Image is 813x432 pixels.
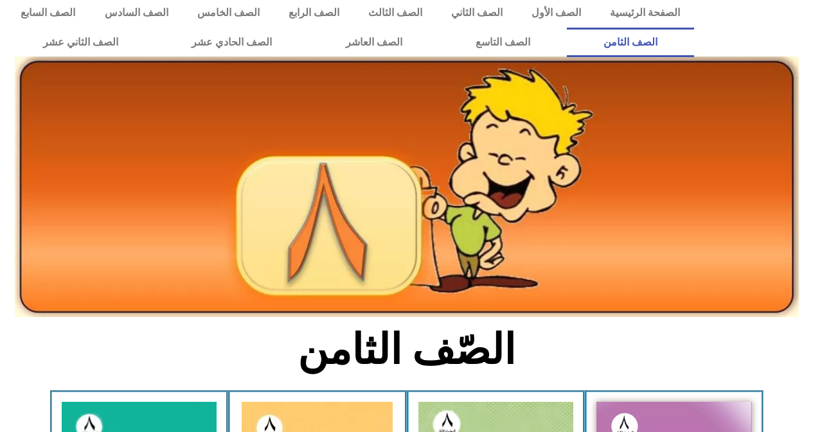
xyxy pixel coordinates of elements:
[439,28,567,57] a: الصف التاسع
[194,325,619,375] h2: الصّف الثامن
[567,28,694,57] a: الصف الثامن
[309,28,439,57] a: الصف العاشر
[155,28,308,57] a: الصف الحادي عشر
[6,28,155,57] a: الصف الثاني عشر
